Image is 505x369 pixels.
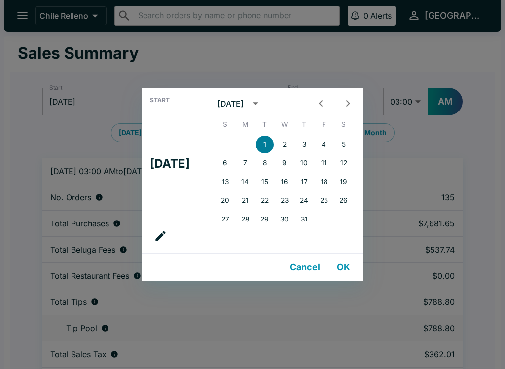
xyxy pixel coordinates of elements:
[216,154,234,172] button: 6
[315,136,333,153] button: 4
[315,154,333,172] button: 11
[335,115,353,135] span: Saturday
[276,211,293,228] button: 30
[295,211,313,228] button: 31
[217,99,244,109] div: [DATE]
[335,173,353,191] button: 19
[276,136,293,153] button: 2
[150,156,190,171] h4: [DATE]
[286,258,324,277] button: Cancel
[216,173,234,191] button: 13
[295,192,313,210] button: 24
[247,94,265,112] button: calendar view is open, switch to year view
[315,173,333,191] button: 18
[276,192,293,210] button: 23
[339,94,357,112] button: Next month
[256,173,274,191] button: 15
[216,211,234,228] button: 27
[236,154,254,172] button: 7
[256,211,274,228] button: 29
[236,192,254,210] button: 21
[256,154,274,172] button: 8
[236,173,254,191] button: 14
[276,173,293,191] button: 16
[256,192,274,210] button: 22
[335,154,353,172] button: 12
[295,154,313,172] button: 10
[216,192,234,210] button: 20
[236,211,254,228] button: 28
[256,136,274,153] button: 1
[216,115,234,135] span: Sunday
[328,258,360,277] button: OK
[150,225,171,247] button: calendar view is open, go to text input view
[256,115,274,135] span: Tuesday
[335,192,353,210] button: 26
[295,115,313,135] span: Thursday
[150,96,170,104] span: Start
[315,115,333,135] span: Friday
[315,192,333,210] button: 25
[236,115,254,135] span: Monday
[335,136,353,153] button: 5
[276,154,293,172] button: 9
[312,94,330,112] button: Previous month
[295,173,313,191] button: 17
[295,136,313,153] button: 3
[276,115,293,135] span: Wednesday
